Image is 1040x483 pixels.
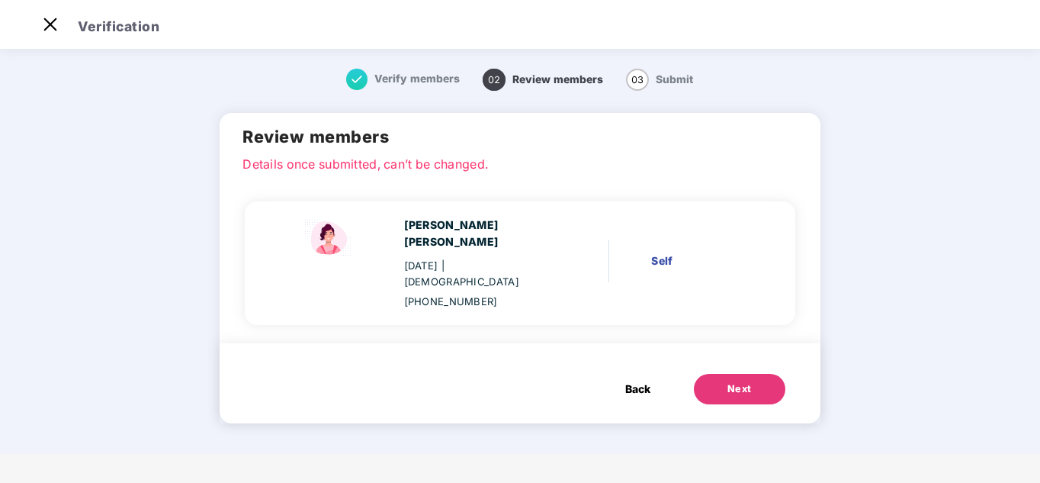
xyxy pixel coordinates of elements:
div: [PERSON_NAME] [PERSON_NAME] [404,217,552,250]
p: Details once submitted, can’t be changed. [242,155,798,169]
div: Next [727,382,752,397]
div: [DATE] [404,258,552,289]
span: Back [625,381,650,398]
span: 03 [626,69,649,91]
button: Back [610,374,666,404]
img: svg+xml;base64,PHN2ZyB4bWxucz0iaHR0cDovL3d3dy53My5vcmcvMjAwMC9zdmciIHdpZHRoPSIxNiIgaGVpZ2h0PSIxNi... [346,69,368,90]
span: | [DEMOGRAPHIC_DATA] [404,259,519,288]
span: Submit [656,73,693,85]
img: svg+xml;base64,PHN2ZyBpZD0iU3BvdXNlX2ljb24iIHhtbG5zPSJodHRwOi8vd3d3LnczLm9yZy8yMDAwL3N2ZyIgd2lkdG... [299,217,360,259]
h2: Review members [242,124,798,150]
button: Next [694,374,785,404]
div: Self [651,253,750,269]
span: 02 [483,69,506,91]
span: Review members [512,73,603,85]
div: [PHONE_NUMBER] [404,294,552,310]
span: Verify members [374,72,460,85]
